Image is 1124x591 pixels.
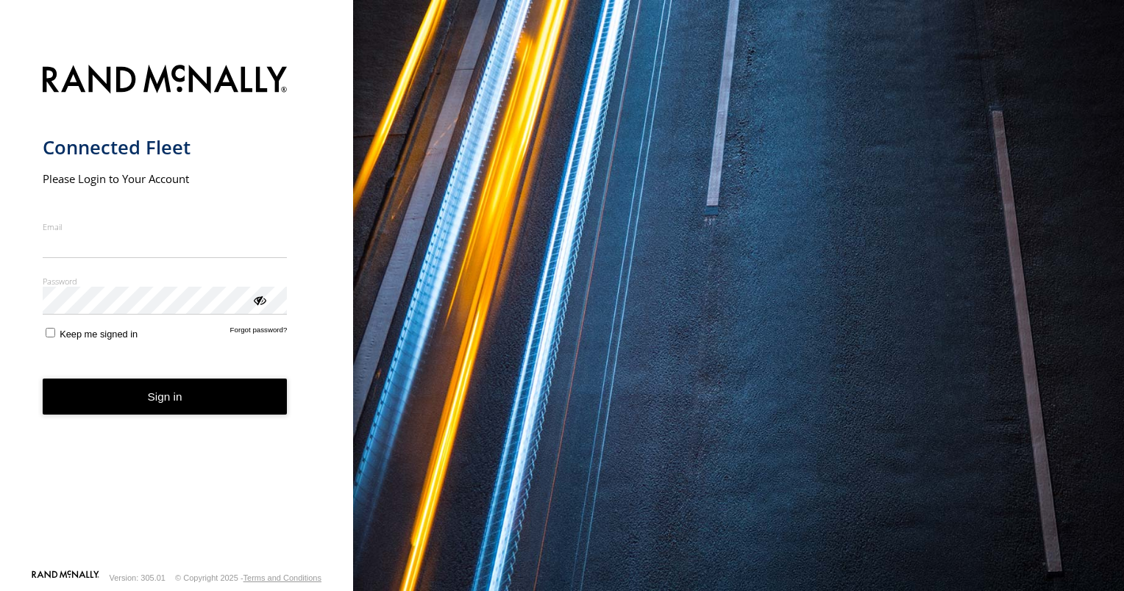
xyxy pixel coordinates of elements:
[43,221,288,232] label: Email
[110,573,166,582] div: Version: 305.01
[46,328,55,337] input: Keep me signed in
[43,135,288,160] h1: Connected Fleet
[252,292,266,307] div: ViewPassword
[43,171,288,186] h2: Please Login to Your Account
[43,379,288,415] button: Sign in
[175,573,321,582] div: © Copyright 2025 -
[60,329,138,340] span: Keep me signed in
[243,573,321,582] a: Terms and Conditions
[32,570,99,585] a: Visit our Website
[43,62,288,99] img: Rand McNally
[43,276,288,287] label: Password
[230,326,288,340] a: Forgot password?
[43,56,311,569] form: main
